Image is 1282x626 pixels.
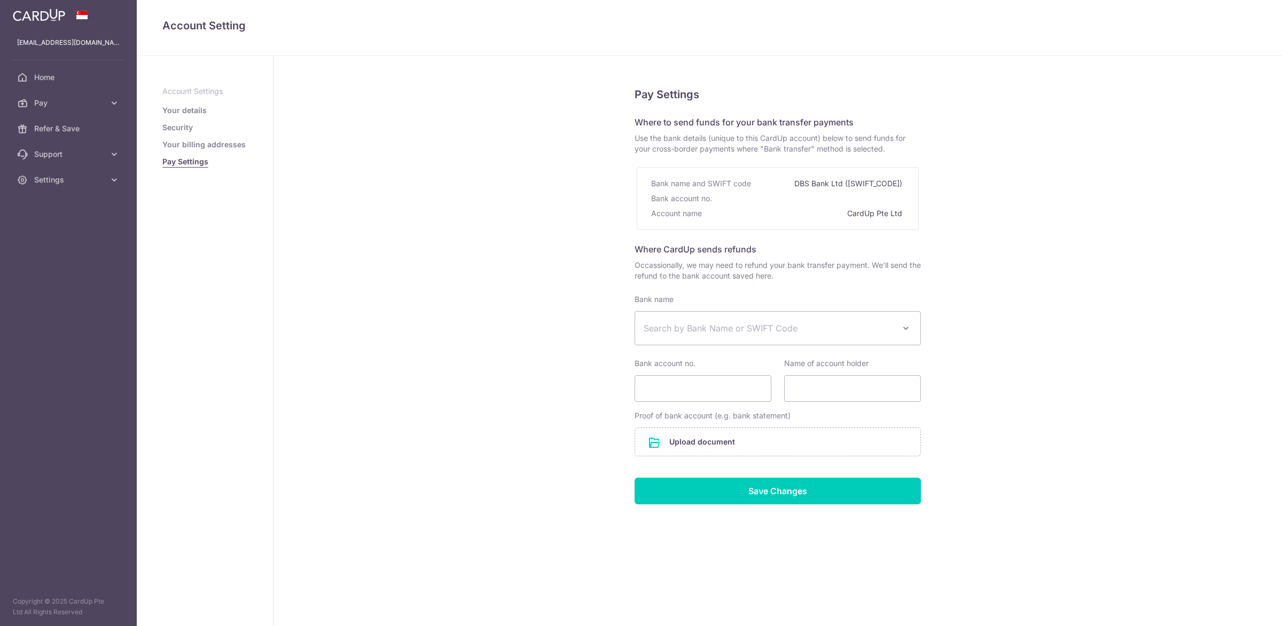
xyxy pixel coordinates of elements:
[635,117,854,128] span: Where to send funds for your bank transfer payments
[34,149,105,160] span: Support
[34,98,105,108] span: Pay
[644,322,895,335] span: Search by Bank Name or SWIFT Code
[162,122,193,133] a: Security
[635,427,921,456] div: Upload document
[162,19,246,32] span: translation missing: en.refund_bank_accounts.show.title.account_setting
[635,410,791,421] label: Proof of bank account (e.g. bank statement)
[635,244,756,255] span: Where CardUp sends refunds
[651,191,714,206] div: Bank account no.
[651,206,704,221] div: Account name
[635,294,674,305] label: Bank name
[17,37,120,48] p: [EMAIL_ADDRESS][DOMAIN_NAME]
[13,9,65,21] img: CardUp
[635,358,695,369] label: Bank account no.
[635,260,921,281] span: Occassionally, we may need to refund your bank transfer payment. We’ll send the refund to the ban...
[162,86,247,97] p: Account Settings
[162,156,208,167] a: Pay Settings
[635,133,921,154] span: Use the bank details (unique to this CardUp account) below to send funds for your cross-border pa...
[784,358,869,369] label: Name of account holder
[162,139,246,150] a: Your billing addresses
[651,176,753,191] div: Bank name and SWIFT code
[635,86,921,103] h5: Pay Settings
[34,123,105,134] span: Refer & Save
[794,176,904,191] div: DBS Bank Ltd ([SWIFT_CODE])
[847,206,904,221] div: CardUp Pte Ltd
[34,175,105,185] span: Settings
[162,105,207,116] a: Your details
[34,72,105,83] span: Home
[635,478,921,504] input: Save Changes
